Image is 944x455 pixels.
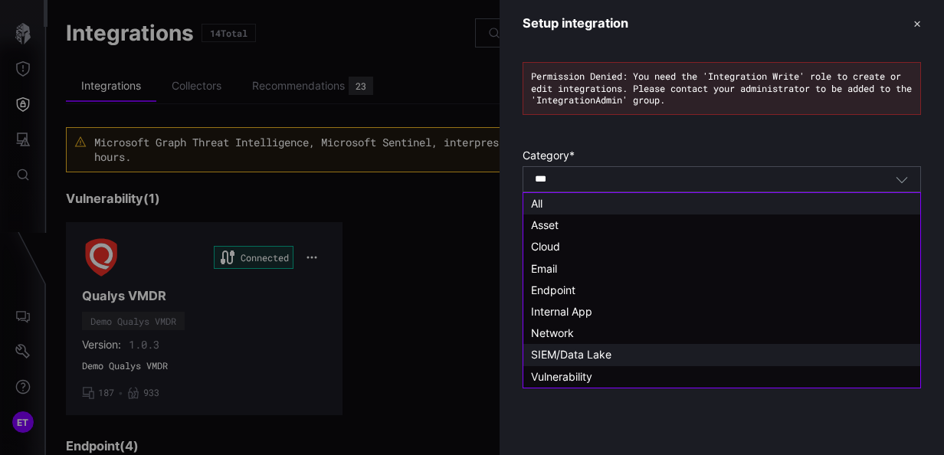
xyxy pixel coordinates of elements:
span: Vulnerability [531,370,592,383]
span: All [531,197,542,210]
h3: Setup integration [523,15,628,31]
button: Toggle options menu [895,172,909,186]
label: Category * [523,149,921,162]
span: Email [531,262,557,275]
span: Asset [531,218,559,231]
span: Network [531,326,574,339]
span: Cloud [531,240,560,253]
span: Permission Denied: You need the 'Integration Write' role to create or edit integrations. Please c... [531,70,912,106]
span: Endpoint [531,283,575,296]
span: Internal App [531,305,592,318]
button: ✕ [913,15,921,31]
span: SIEM/Data Lake [531,348,611,361]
